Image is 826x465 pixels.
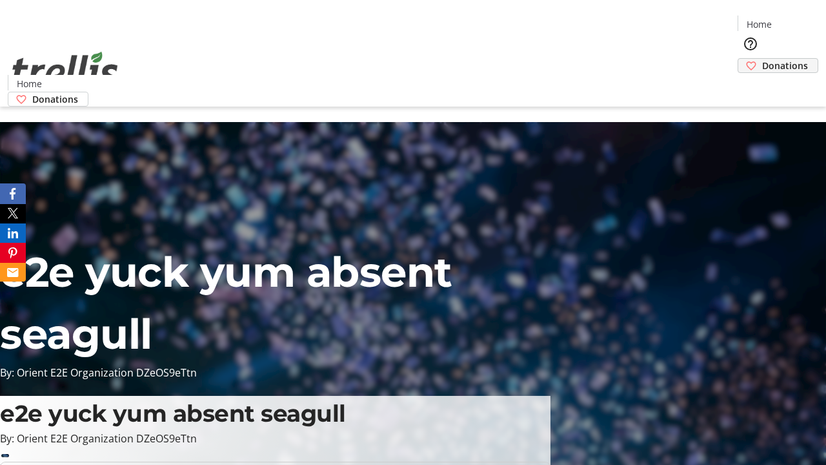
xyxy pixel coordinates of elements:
[738,31,763,57] button: Help
[762,59,808,72] span: Donations
[17,77,42,90] span: Home
[738,58,818,73] a: Donations
[8,92,88,107] a: Donations
[8,37,123,102] img: Orient E2E Organization DZeOS9eTtn's Logo
[747,17,772,31] span: Home
[738,73,763,99] button: Cart
[738,17,780,31] a: Home
[32,92,78,106] span: Donations
[8,77,50,90] a: Home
